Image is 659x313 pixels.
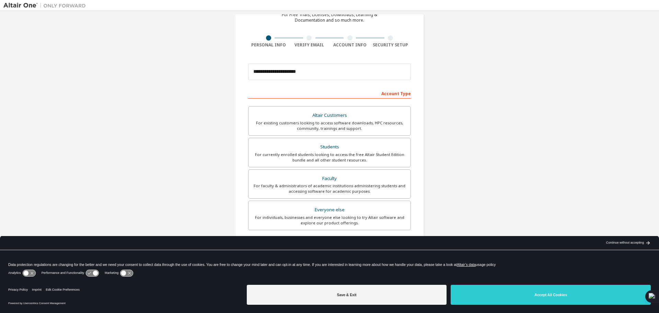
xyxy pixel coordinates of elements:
[370,42,411,48] div: Security Setup
[248,42,289,48] div: Personal Info
[253,152,406,163] div: For currently enrolled students looking to access the free Altair Student Edition bundle and all ...
[253,205,406,215] div: Everyone else
[253,174,406,183] div: Faculty
[248,88,411,99] div: Account Type
[253,215,406,226] div: For individuals, businesses and everyone else looking to try Altair software and explore our prod...
[253,120,406,131] div: For existing customers looking to access software downloads, HPC resources, community, trainings ...
[3,2,89,9] img: Altair One
[329,42,370,48] div: Account Info
[253,111,406,120] div: Altair Customers
[282,12,377,23] div: For Free Trials, Licenses, Downloads, Learning & Documentation and so much more.
[253,142,406,152] div: Students
[289,42,330,48] div: Verify Email
[253,183,406,194] div: For faculty & administrators of academic institutions administering students and accessing softwa...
